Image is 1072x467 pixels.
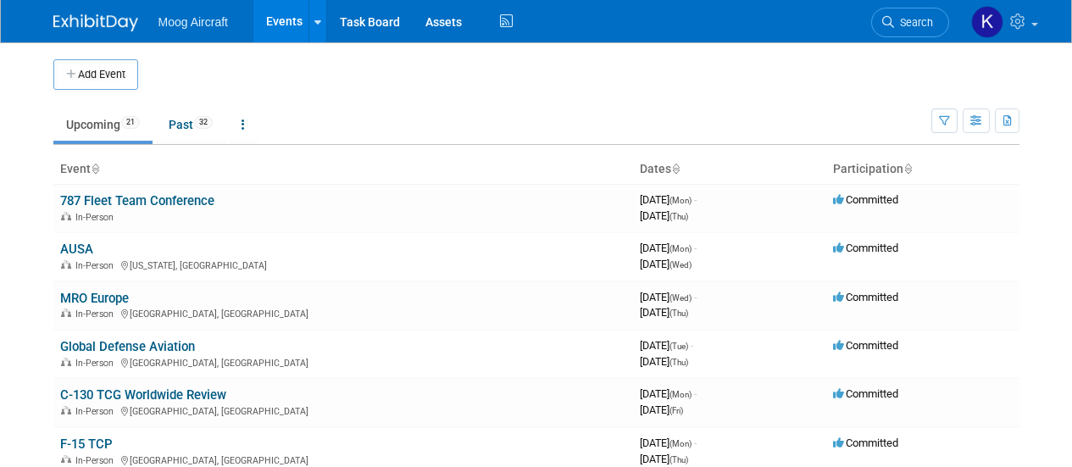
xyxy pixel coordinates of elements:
[694,387,697,400] span: -
[694,193,697,206] span: -
[669,455,688,464] span: (Thu)
[669,358,688,367] span: (Thu)
[671,162,680,175] a: Sort by Start Date
[60,306,626,320] div: [GEOGRAPHIC_DATA], [GEOGRAPHIC_DATA]
[60,403,626,417] div: [GEOGRAPHIC_DATA], [GEOGRAPHIC_DATA]
[60,291,129,306] a: MRO Europe
[75,358,119,369] span: In-Person
[60,387,226,403] a: C-130 TCG Worldwide Review
[640,403,683,416] span: [DATE]
[75,212,119,223] span: In-Person
[60,355,626,369] div: [GEOGRAPHIC_DATA], [GEOGRAPHIC_DATA]
[640,436,697,449] span: [DATE]
[833,339,898,352] span: Committed
[833,242,898,254] span: Committed
[640,387,697,400] span: [DATE]
[640,306,688,319] span: [DATE]
[669,244,692,253] span: (Mon)
[60,453,626,466] div: [GEOGRAPHIC_DATA], [GEOGRAPHIC_DATA]
[640,209,688,222] span: [DATE]
[640,453,688,465] span: [DATE]
[669,212,688,221] span: (Thu)
[640,242,697,254] span: [DATE]
[91,162,99,175] a: Sort by Event Name
[669,309,688,318] span: (Thu)
[61,358,71,366] img: In-Person Event
[669,260,692,270] span: (Wed)
[75,309,119,320] span: In-Person
[871,8,949,37] a: Search
[669,406,683,415] span: (Fri)
[60,242,93,257] a: AUSA
[75,260,119,271] span: In-Person
[894,16,933,29] span: Search
[53,14,138,31] img: ExhibitDay
[194,116,213,129] span: 32
[633,155,826,184] th: Dates
[669,196,692,205] span: (Mon)
[60,339,195,354] a: Global Defense Aviation
[53,155,633,184] th: Event
[691,339,693,352] span: -
[60,436,113,452] a: F-15 TCP
[61,455,71,464] img: In-Person Event
[833,291,898,303] span: Committed
[833,436,898,449] span: Committed
[156,108,225,141] a: Past32
[640,291,697,303] span: [DATE]
[640,193,697,206] span: [DATE]
[669,293,692,303] span: (Wed)
[158,15,228,29] span: Moog Aircraft
[61,212,71,220] img: In-Person Event
[75,406,119,417] span: In-Person
[640,258,692,270] span: [DATE]
[53,108,153,141] a: Upcoming21
[121,116,140,129] span: 21
[640,355,688,368] span: [DATE]
[60,193,214,208] a: 787 Fleet Team Conference
[61,309,71,317] img: In-Person Event
[61,406,71,414] img: In-Person Event
[669,439,692,448] span: (Mon)
[826,155,1019,184] th: Participation
[669,390,692,399] span: (Mon)
[971,6,1003,38] img: Kelsey Blackley
[669,342,688,351] span: (Tue)
[75,455,119,466] span: In-Person
[694,436,697,449] span: -
[640,339,693,352] span: [DATE]
[833,387,898,400] span: Committed
[903,162,912,175] a: Sort by Participation Type
[53,59,138,90] button: Add Event
[694,242,697,254] span: -
[833,193,898,206] span: Committed
[694,291,697,303] span: -
[61,260,71,269] img: In-Person Event
[60,258,626,271] div: [US_STATE], [GEOGRAPHIC_DATA]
